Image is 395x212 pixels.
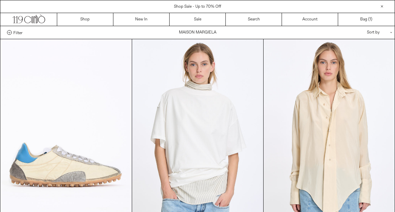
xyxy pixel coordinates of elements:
a: Sale [170,13,226,26]
div: Sort by [328,26,388,39]
span: 1 [370,17,371,22]
span: Filter [13,30,22,35]
a: Search [226,13,282,26]
a: Shop Sale - Up to 70% Off [174,4,221,9]
a: Shop [57,13,113,26]
a: New In [113,13,170,26]
a: Bag () [338,13,394,26]
span: ) [370,16,372,22]
a: Account [282,13,338,26]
